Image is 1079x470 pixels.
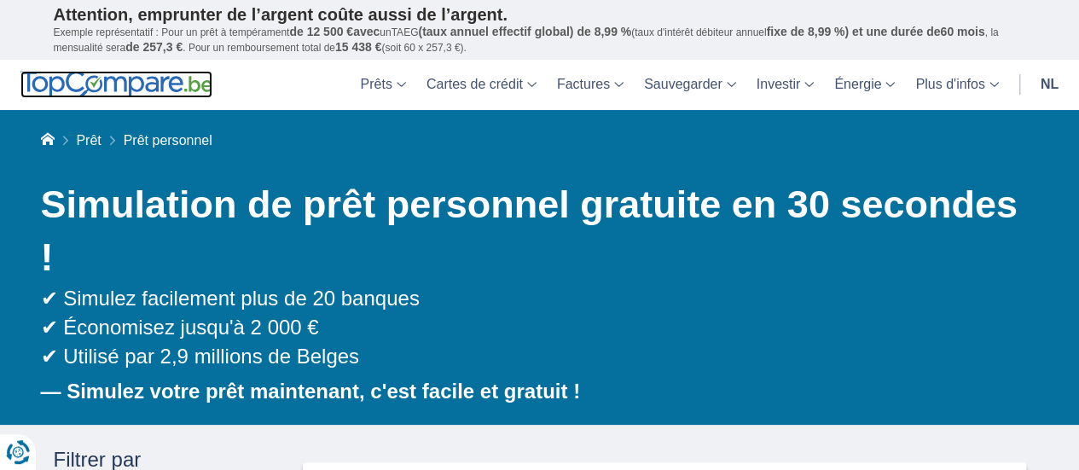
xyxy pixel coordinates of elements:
font: 60 mois [940,25,984,38]
font: Simulation de prêt personnel gratuite en 30 secondes ! [41,183,1018,279]
a: Maison [41,133,55,148]
font: Attention, emprunter de l’argent coûte aussi de l’argent. [54,5,508,24]
font: Prêts [360,77,392,91]
a: Investir [746,60,825,110]
font: ✔ Économisez jusqu'à 2 000 € [41,316,319,339]
a: Prêt [76,133,101,148]
font: Factures [557,77,610,91]
font: (taux annuel effectif global) de 8,99 % [418,25,631,38]
font: . Pour un remboursement total de [183,42,335,54]
font: ✔ Simulez facilement plus de 20 banques [41,287,420,310]
font: nl [1041,77,1059,91]
font: fixe de 8,99 %) et une durée de [766,25,940,38]
font: taux d'intérêt débiteur annuel [635,26,766,38]
font: Exemple représentatif : Pour un prêt à tempérament [54,26,290,38]
a: Factures [547,60,634,110]
font: ✔ Utilisé par 2,9 millions de Belges [41,345,360,368]
font: Plus d'infos [915,77,984,91]
font: TAEG [392,26,419,38]
font: Investir [757,77,801,91]
font: un [380,26,391,38]
font: — Simulez votre prêt maintenant, c'est facile et gratuit ! [41,380,581,403]
font: Cartes de crédit [426,77,523,91]
a: nl [1030,60,1069,110]
font: (soit 60 x 257,3 €). [381,42,466,54]
font: , la mensualité sera [54,26,999,54]
a: Cartes de crédit [416,60,547,110]
a: Plus d'infos [905,60,1008,110]
font: de 12 500 € [289,25,353,38]
font: Prêt personnel [124,133,212,148]
font: avec [353,25,380,38]
font: ( [631,26,635,38]
font: de 257,3 € [125,40,183,54]
a: Sauvegarder [634,60,746,110]
font: 15 438 € [335,40,382,54]
a: Énergie [824,60,905,110]
font: Sauvegarder [644,77,722,91]
img: TopComparer [20,71,212,98]
a: Prêts [350,60,415,110]
font: Énergie [834,77,881,91]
